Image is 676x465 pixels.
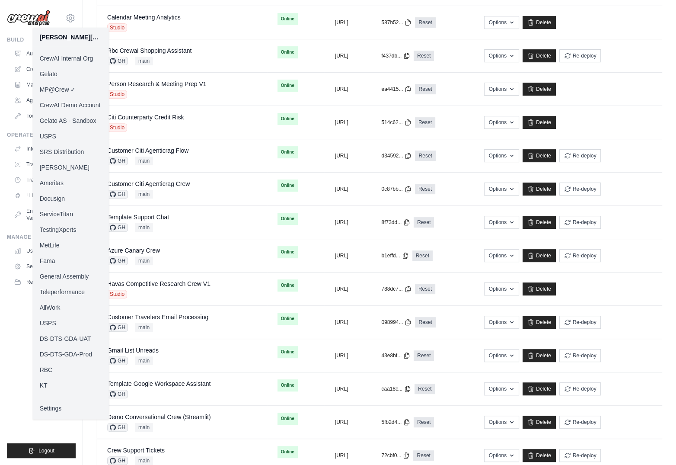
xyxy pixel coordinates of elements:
[33,144,109,160] a: SRS Distribution
[523,216,556,229] a: Delete
[107,414,211,420] a: Demo Conversational Crew (Streamlit)
[40,33,102,42] div: [PERSON_NAME][EMAIL_ADDRESS][DOMAIN_NAME]
[523,349,556,362] a: Delete
[107,14,181,21] a: Calendar Meeting Analytics
[381,385,411,392] button: caa18c...
[381,419,410,426] button: 5fb2d4...
[7,10,50,26] img: Logo
[381,186,411,192] button: 0c87bb...
[7,234,76,241] div: Manage
[107,147,188,154] a: Customer Citi Agenticrag Flow
[277,146,298,158] span: Online
[484,416,519,429] button: Options
[277,279,298,292] span: Online
[107,57,128,65] span: GH
[415,84,435,94] a: Reset
[523,116,556,129] a: Delete
[415,17,435,28] a: Reset
[10,275,76,289] button: Resources
[484,249,519,262] button: Options
[38,447,54,454] span: Logout
[33,175,109,191] a: Ameritas
[484,349,519,362] button: Options
[559,216,601,229] button: Re-deploy
[135,190,153,199] span: main
[381,219,410,226] button: 8f73dd...
[523,149,556,162] a: Delete
[414,350,434,361] a: Reset
[107,214,169,221] a: Template Support Chat
[107,347,159,354] a: Gmail List Unreads
[7,131,76,138] div: Operate
[415,151,435,161] a: Reset
[413,450,434,461] a: Reset
[633,423,676,465] iframe: Chat Widget
[107,390,128,398] span: GH
[107,423,128,432] span: GH
[10,189,76,202] a: LLM Connections
[277,13,298,25] span: Online
[523,83,556,96] a: Delete
[415,117,435,128] a: Reset
[10,173,76,187] a: Trace Events
[33,253,109,269] a: Fama
[484,382,519,395] button: Options
[33,315,109,331] a: USPS
[7,443,76,458] button: Logout
[559,416,601,429] button: Re-deploy
[523,16,556,29] a: Delete
[415,284,435,294] a: Reset
[107,290,127,298] span: Studio
[412,250,433,261] a: Reset
[107,223,128,232] span: GH
[33,331,109,346] a: DS-DTS-GDA-UAT
[33,237,109,253] a: MetLife
[33,300,109,315] a: AllWork
[33,66,109,82] a: Gelato
[33,51,109,66] a: CrewAI Internal Org
[381,86,411,93] button: ea4415...
[135,223,153,232] span: main
[33,191,109,206] a: Docusign
[107,190,128,199] span: GH
[10,244,76,258] a: Usage
[415,317,435,327] a: Reset
[277,213,298,225] span: Online
[107,157,128,165] span: GH
[381,285,411,292] button: 788dc7...
[107,114,184,121] a: Citi Counterparty Credit Risk
[381,19,411,26] button: 587b52...
[135,157,153,165] span: main
[10,260,76,273] a: Settings
[381,52,410,59] button: f437db...
[107,90,127,99] span: Studio
[414,217,434,228] a: Reset
[381,319,411,326] button: 098994...
[10,142,76,156] a: Integrations
[135,456,153,465] span: main
[107,80,207,87] a: Person Research & Meeting Prep V1
[277,46,298,58] span: Online
[10,62,76,76] a: Crew Studio
[484,49,519,62] button: Options
[415,184,435,194] a: Reset
[484,282,519,295] button: Options
[107,356,128,365] span: GH
[523,416,556,429] a: Delete
[523,316,556,329] a: Delete
[523,282,556,295] a: Delete
[33,378,109,393] a: KT
[107,456,128,465] span: GH
[135,423,153,432] span: main
[33,269,109,284] a: General Assembly
[107,123,127,132] span: Studio
[484,183,519,196] button: Options
[484,316,519,329] button: Options
[523,382,556,395] a: Delete
[414,417,434,427] a: Reset
[107,314,208,321] a: Customer Travelers Email Processing
[559,149,601,162] button: Re-deploy
[107,247,160,254] a: Azure Canary Crew
[33,113,109,128] a: Gelato AS - Sandbox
